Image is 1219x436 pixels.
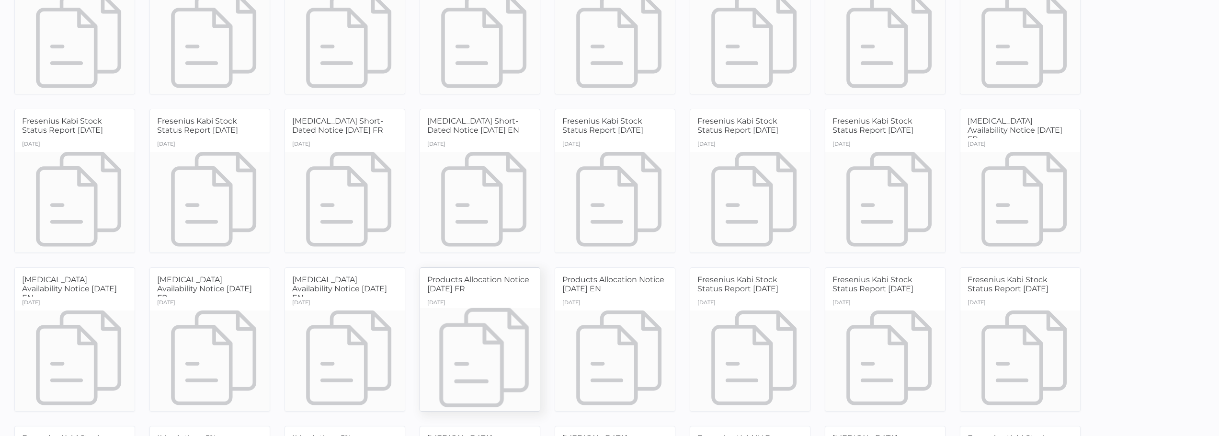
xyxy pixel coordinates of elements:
[292,116,383,135] span: [MEDICAL_DATA] Short-Dated Notice [DATE] FR
[697,116,778,135] span: Fresenius Kabi Stock Status Report [DATE]
[427,116,519,135] span: [MEDICAL_DATA] Short-Dated Notice [DATE] EN
[832,138,851,152] div: [DATE]
[427,138,445,152] div: [DATE]
[157,275,252,302] span: [MEDICAL_DATA] Availability Notice [DATE] FR
[968,297,986,310] div: [DATE]
[697,138,716,152] div: [DATE]
[697,275,778,293] span: Fresenius Kabi Stock Status Report [DATE]
[832,297,851,310] div: [DATE]
[562,275,664,293] span: Products Allocation Notice [DATE] EN
[562,138,581,152] div: [DATE]
[292,138,310,152] div: [DATE]
[562,116,643,135] span: Fresenius Kabi Stock Status Report [DATE]
[292,297,310,310] div: [DATE]
[832,116,913,135] span: Fresenius Kabi Stock Status Report [DATE]
[157,138,175,152] div: [DATE]
[157,116,238,135] span: Fresenius Kabi Stock Status Report [DATE]
[157,297,175,310] div: [DATE]
[832,275,913,293] span: Fresenius Kabi Stock Status Report [DATE]
[427,275,529,293] span: Products Allocation Notice [DATE] FR
[22,275,117,302] span: [MEDICAL_DATA] Availability Notice [DATE] EN
[562,297,581,310] div: [DATE]
[22,116,103,135] span: Fresenius Kabi Stock Status Report [DATE]
[968,116,1062,144] span: [MEDICAL_DATA] Availability Notice [DATE] FR
[22,297,40,310] div: [DATE]
[968,138,986,152] div: [DATE]
[427,297,445,310] div: [DATE]
[968,275,1048,293] span: Fresenius Kabi Stock Status Report [DATE]
[697,297,716,310] div: [DATE]
[292,275,387,302] span: [MEDICAL_DATA] Availability Notice [DATE] EN
[22,138,40,152] div: [DATE]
